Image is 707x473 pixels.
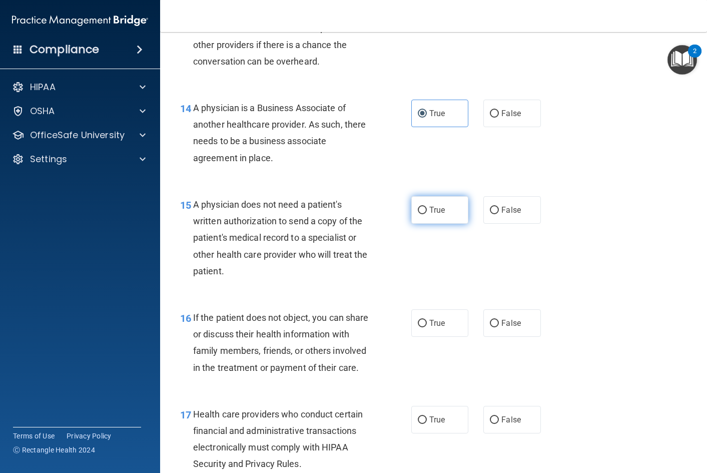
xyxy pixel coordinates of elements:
div: 2 [693,51,696,64]
input: False [490,320,499,327]
p: Settings [30,153,67,165]
span: A physician does not need a patient's written authorization to send a copy of the patient's medic... [193,199,368,276]
span: Ⓒ Rectangle Health 2024 [13,445,95,455]
span: If the patient does not object, you can share or discuss their health information with family mem... [193,312,369,373]
input: True [418,110,427,118]
h4: Compliance [30,43,99,57]
input: True [418,207,427,214]
input: False [490,416,499,424]
span: True [429,318,445,328]
input: False [490,207,499,214]
a: OfficeSafe University [12,129,146,141]
span: True [429,205,445,215]
button: Open Resource Center, 2 new notifications [667,45,697,75]
input: True [418,416,427,424]
a: HIPAA [12,81,146,93]
span: 16 [180,312,191,324]
p: OSHA [30,105,55,117]
a: Privacy Policy [67,431,112,441]
span: True [429,109,445,118]
a: OSHA [12,105,146,117]
p: OfficeSafe University [30,129,125,141]
a: Settings [12,153,146,165]
span: Healthcare providers may not engage in confidential conversations with patients or other provider... [193,6,363,67]
p: HIPAA [30,81,56,93]
span: 15 [180,199,191,211]
img: PMB logo [12,11,148,31]
span: False [501,109,521,118]
span: 17 [180,409,191,421]
span: True [429,415,445,424]
span: False [501,415,521,424]
span: False [501,318,521,328]
input: True [418,320,427,327]
a: Terms of Use [13,431,55,441]
span: 14 [180,103,191,115]
span: Health care providers who conduct certain financial and administrative transactions electronicall... [193,409,363,469]
span: False [501,205,521,215]
span: A physician is a Business Associate of another healthcare provider. As such, there needs to be a ... [193,103,366,163]
input: False [490,110,499,118]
